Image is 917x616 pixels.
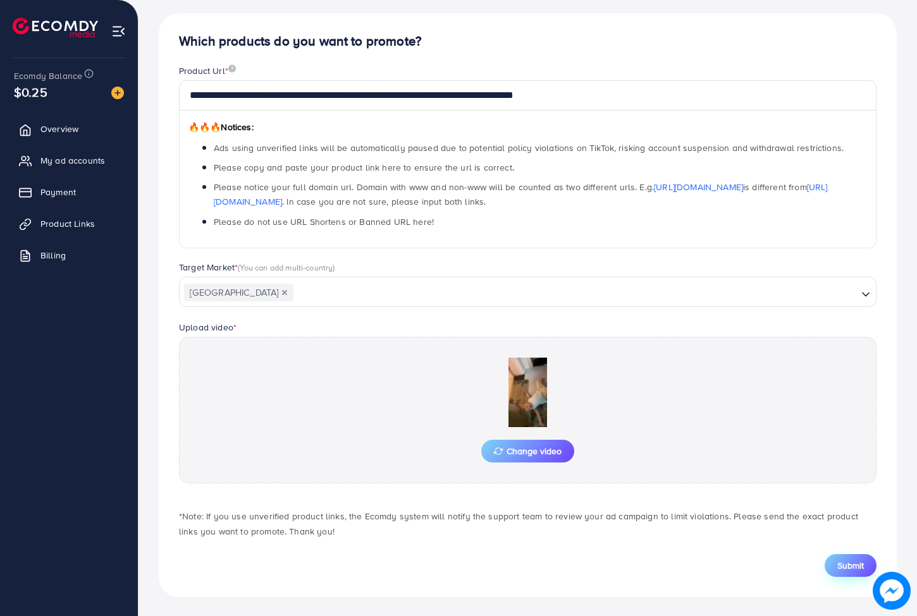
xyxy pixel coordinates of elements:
[825,554,877,577] button: Submit
[228,64,236,73] img: image
[214,142,844,154] span: Ads using unverified links will be automatically paused due to potential policy violations on Tik...
[873,572,911,610] img: image
[214,161,514,174] span: Please copy and paste your product link here to ensure the url is correct.
[494,447,562,456] span: Change video
[14,83,47,101] span: $0.25
[9,243,128,268] a: Billing
[111,24,126,39] img: menu
[179,33,877,49] h4: Which products do you want to promote?
[654,181,743,193] a: [URL][DOMAIN_NAME]
[40,217,95,230] span: Product Links
[40,186,76,198] span: Payment
[9,211,128,236] a: Product Links
[184,284,293,301] span: [GEOGRAPHIC_DATA]
[9,179,128,205] a: Payment
[179,509,877,539] p: *Note: If you use unverified product links, the Ecomdy system will notify the support team to rev...
[14,69,82,82] span: Ecomdy Balance
[111,87,124,99] img: image
[188,121,254,133] span: Notices:
[214,181,828,208] span: Please notice your full domain url. Domain with www and non-www will be counted as two different ...
[481,440,574,462] button: Change video
[188,121,221,133] span: 🔥🔥🔥
[179,321,237,334] label: Upload video
[40,154,105,167] span: My ad accounts
[214,215,434,228] span: Please do not use URL Shortens or Banned URL here!
[40,249,66,262] span: Billing
[179,277,877,307] div: Search for option
[9,148,128,173] a: My ad accounts
[295,283,856,303] input: Search for option
[13,18,98,37] img: logo
[9,116,128,142] a: Overview
[465,358,591,427] img: Preview Image
[281,289,288,296] button: Deselect Pakistan
[179,64,236,77] label: Product Url
[40,123,78,135] span: Overview
[238,262,335,273] span: (You can add multi-country)
[837,559,864,572] span: Submit
[179,261,335,274] label: Target Market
